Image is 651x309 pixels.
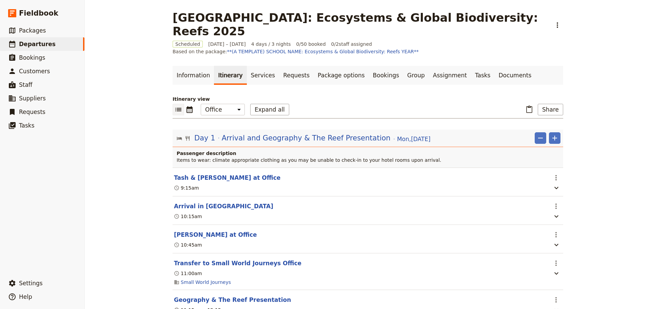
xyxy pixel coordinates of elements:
[184,104,195,115] button: Calendar view
[247,66,279,85] a: Services
[19,81,33,88] span: Staff
[19,27,46,34] span: Packages
[369,66,403,85] a: Bookings
[251,41,291,47] span: 4 days / 3 nights
[535,132,546,144] button: Remove
[550,200,562,212] button: Actions
[174,242,202,248] div: 10:45am
[173,11,548,38] h1: [GEOGRAPHIC_DATA]: Ecosystems & Global Biodiversity: Reefs 2025
[19,280,43,287] span: Settings
[494,66,535,85] a: Documents
[550,294,562,306] button: Actions
[177,150,560,157] h4: Passenger description
[550,257,562,269] button: Actions
[19,109,45,115] span: Requests
[19,293,32,300] span: Help
[177,157,441,163] span: Items to wear: climate appropriate clothing as you may be unable to check-in to your hotel rooms ...
[19,68,50,75] span: Customers
[250,104,289,115] button: Expand all
[550,172,562,184] button: Actions
[173,66,214,85] a: Information
[403,66,429,85] a: Group
[429,66,471,85] a: Assignment
[331,41,372,47] span: 0 / 2 staff assigned
[173,48,419,55] span: Based on the package:
[279,66,314,85] a: Requests
[174,270,202,277] div: 11:00am
[174,185,199,191] div: 9:15am
[208,41,246,47] span: [DATE] – [DATE]
[471,66,495,85] a: Tasks
[194,133,215,143] span: Day 1
[214,66,246,85] a: Itinerary
[222,133,391,143] span: Arrival and Geography & The Reef Presentation
[173,96,563,102] p: Itinerary view
[19,122,35,129] span: Tasks
[174,202,273,210] button: Edit this itinerary item
[314,66,369,85] a: Package options
[174,296,291,304] button: Edit this itinerary item
[552,19,563,31] button: Actions
[173,104,184,115] button: List view
[173,41,203,47] span: Scheduled
[19,95,46,102] span: Suppliers
[549,132,560,144] button: Add
[227,49,419,54] a: **(A TEMPLATE) SCHOOL NAME: Ecosystems & Global Biodiversity: Reefs YEAR**
[181,279,231,286] a: Small World Journeys
[19,8,58,18] span: Fieldbook
[550,229,562,240] button: Actions
[538,104,563,115] button: Share
[397,135,431,143] span: Mon , [DATE]
[296,41,326,47] span: 0/50 booked
[19,54,45,61] span: Bookings
[174,259,301,267] button: Edit this itinerary item
[174,174,280,182] button: Edit this itinerary item
[19,41,56,47] span: Departures
[524,104,535,115] button: Paste itinerary item
[174,231,257,239] button: Edit this itinerary item
[174,213,202,220] div: 10:15am
[177,133,431,143] button: Edit day information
